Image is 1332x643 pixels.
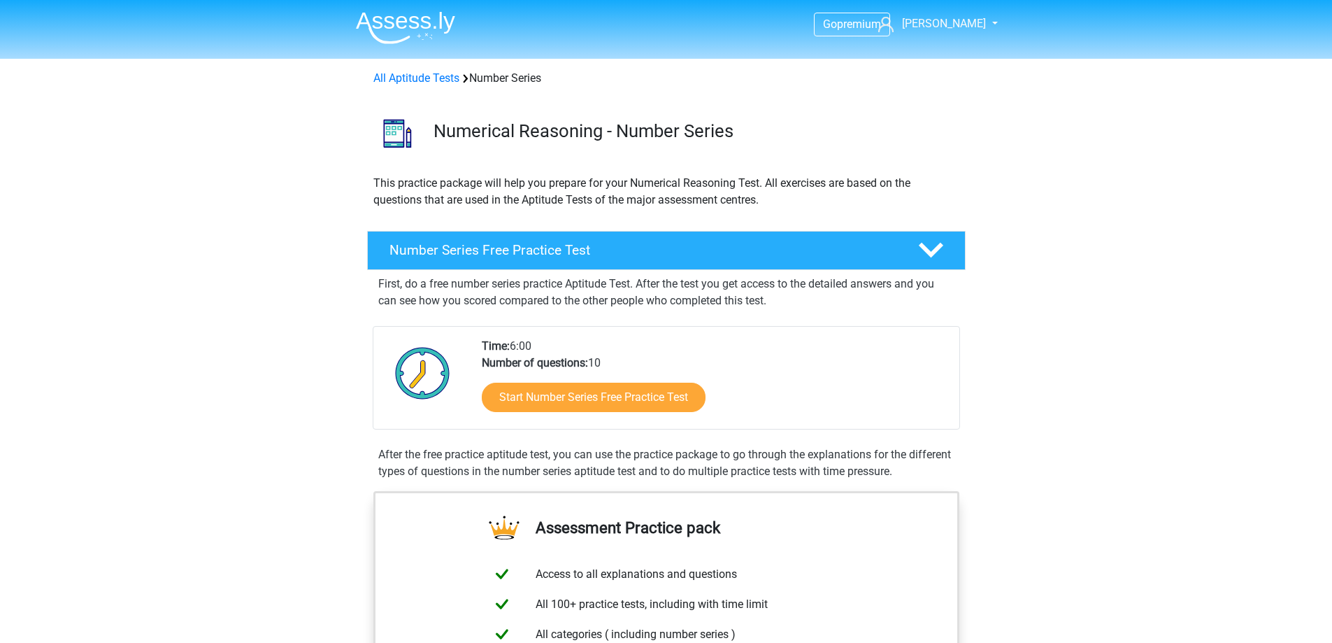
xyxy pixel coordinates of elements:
h4: Number Series Free Practice Test [389,242,896,258]
a: [PERSON_NAME] [873,15,987,32]
a: All Aptitude Tests [373,71,459,85]
span: premium [837,17,881,31]
img: number series [368,104,427,163]
h3: Numerical Reasoning - Number Series [434,120,954,142]
p: First, do a free number series practice Aptitude Test. After the test you get access to the detai... [378,276,954,309]
a: Start Number Series Free Practice Test [482,383,706,412]
img: Assessly [356,11,455,44]
div: After the free practice aptitude test, you can use the practice package to go through the explana... [373,446,960,480]
b: Number of questions: [482,356,588,369]
b: Time: [482,339,510,353]
p: This practice package will help you prepare for your Numerical Reasoning Test. All exercises are ... [373,175,959,209]
div: 6:00 10 [471,338,959,429]
img: Clock [387,338,458,408]
div: Number Series [368,70,965,87]
span: Go [823,17,837,31]
a: Number Series Free Practice Test [361,231,971,270]
span: [PERSON_NAME] [902,17,986,30]
a: Gopremium [815,15,889,34]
